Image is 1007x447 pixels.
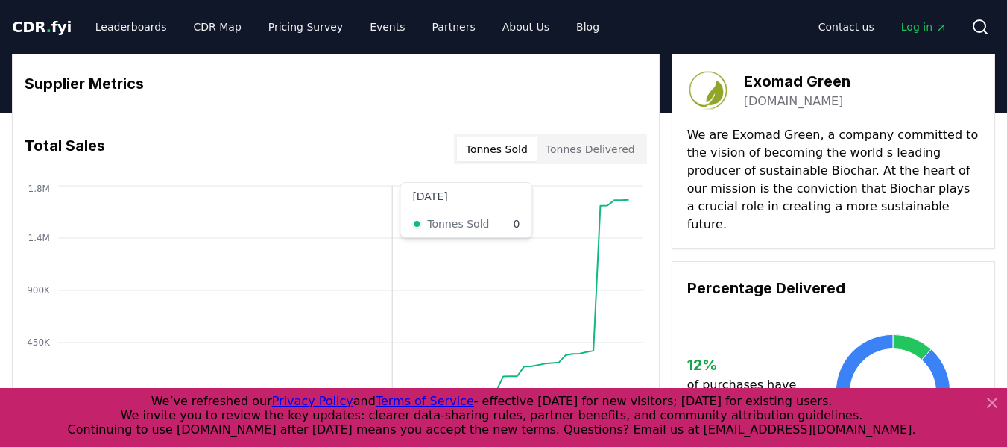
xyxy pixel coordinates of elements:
a: Pricing Survey [256,13,355,40]
a: CDR.fyi [12,16,72,37]
tspan: 450K [27,337,51,348]
a: [DOMAIN_NAME] [744,93,844,110]
button: Tonnes Sold [457,137,537,161]
a: Leaderboards [83,13,179,40]
tspan: 900K [27,285,51,296]
span: Log in [901,19,947,34]
p: of purchases have been delivered [687,376,806,412]
nav: Main [83,13,611,40]
p: We are Exomad Green, a company committed to the vision of becoming the world s leading producer o... [687,126,979,234]
button: Tonnes Delivered [537,137,644,161]
img: Exomad Green-logo [687,69,729,111]
a: Contact us [806,13,886,40]
h3: Percentage Delivered [687,277,979,299]
h3: 12 % [687,354,806,376]
h3: Supplier Metrics [25,72,647,95]
a: Log in [889,13,959,40]
a: About Us [490,13,561,40]
a: Blog [564,13,611,40]
tspan: 1.8M [28,184,50,194]
a: Events [358,13,417,40]
nav: Main [806,13,959,40]
h3: Total Sales [25,134,105,164]
span: CDR fyi [12,18,72,36]
h3: Exomad Green [744,70,850,93]
a: CDR Map [182,13,253,40]
tspan: 1.4M [28,233,50,243]
a: Partners [420,13,487,40]
span: . [46,18,51,36]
